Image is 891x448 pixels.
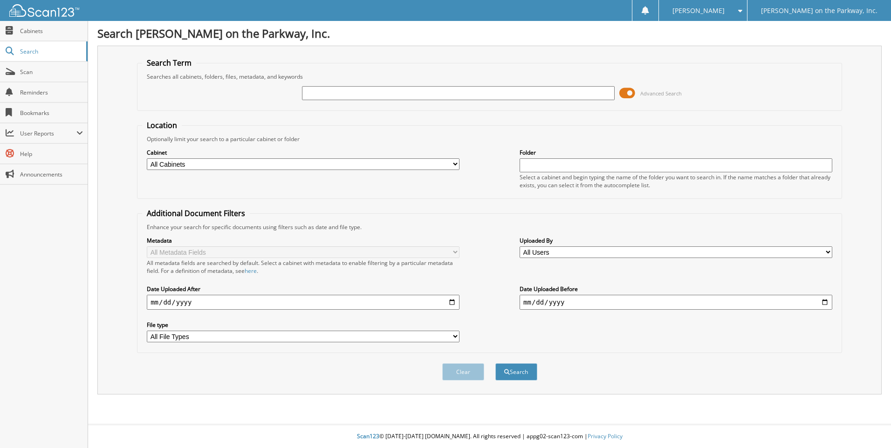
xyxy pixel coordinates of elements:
[20,68,83,76] span: Scan
[520,295,832,310] input: end
[520,149,832,156] label: Folder
[9,4,79,17] img: scan123-logo-white.svg
[142,73,837,81] div: Searches all cabinets, folders, files, metadata, and keywords
[147,259,459,275] div: All metadata fields are searched by default. Select a cabinet with metadata to enable filtering b...
[640,90,682,97] span: Advanced Search
[442,363,484,380] button: Clear
[147,321,459,329] label: File type
[672,8,725,14] span: [PERSON_NAME]
[20,88,83,96] span: Reminders
[142,223,837,231] div: Enhance your search for specific documents using filters such as date and file type.
[147,237,459,244] label: Metadata
[88,425,891,448] div: © [DATE]-[DATE] [DOMAIN_NAME]. All rights reserved | appg02-scan123-com |
[20,129,76,137] span: User Reports
[97,26,882,41] h1: Search [PERSON_NAME] on the Parkway, Inc.
[520,173,832,189] div: Select a cabinet and begin typing the name of the folder you want to search in. If the name match...
[147,295,459,310] input: start
[20,150,83,158] span: Help
[20,109,83,117] span: Bookmarks
[20,170,83,178] span: Announcements
[147,149,459,156] label: Cabinet
[520,237,832,244] label: Uploaded By
[495,363,537,380] button: Search
[844,403,891,448] iframe: Chat Widget
[142,58,196,68] legend: Search Term
[761,8,877,14] span: [PERSON_NAME] on the Parkway, Inc.
[142,135,837,143] div: Optionally limit your search to a particular cabinet or folder
[147,285,459,293] label: Date Uploaded After
[357,432,379,440] span: Scan123
[20,27,83,35] span: Cabinets
[520,285,832,293] label: Date Uploaded Before
[142,120,182,130] legend: Location
[588,432,623,440] a: Privacy Policy
[245,267,257,275] a: here
[20,48,82,55] span: Search
[142,208,250,218] legend: Additional Document Filters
